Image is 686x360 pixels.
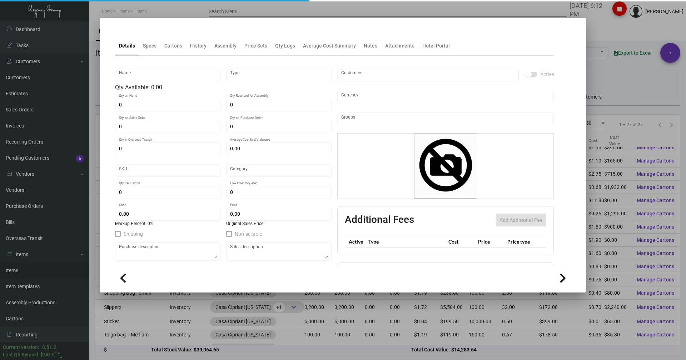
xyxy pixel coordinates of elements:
[190,42,207,50] div: History
[496,214,546,226] button: Add Additional Fee
[119,42,135,50] div: Details
[364,42,377,50] div: Notes
[345,214,414,226] h2: Additional Fees
[3,344,39,351] div: Current version:
[42,344,56,351] div: 0.51.2
[447,235,476,248] th: Cost
[244,42,267,50] div: Price Sets
[506,235,538,248] th: Price type
[341,72,515,78] input: Add new..
[499,217,543,223] span: Add Additional Fee
[341,116,550,122] input: Add new..
[214,42,237,50] div: Assembly
[235,230,262,238] span: Non-sellable
[422,42,450,50] div: Hotel Portal
[275,42,295,50] div: Qty Logs
[367,235,447,248] th: Type
[115,83,332,92] div: Qty Available: 0.00
[345,235,367,248] th: Active
[303,42,356,50] div: Average Cost Summary
[143,42,156,50] div: Specs
[124,230,143,238] span: Shipping
[164,42,182,50] div: Cartons
[540,70,554,79] span: Active
[385,42,414,50] div: Attachments
[476,235,506,248] th: Price
[3,351,56,359] div: Last Qb Synced: [DATE]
